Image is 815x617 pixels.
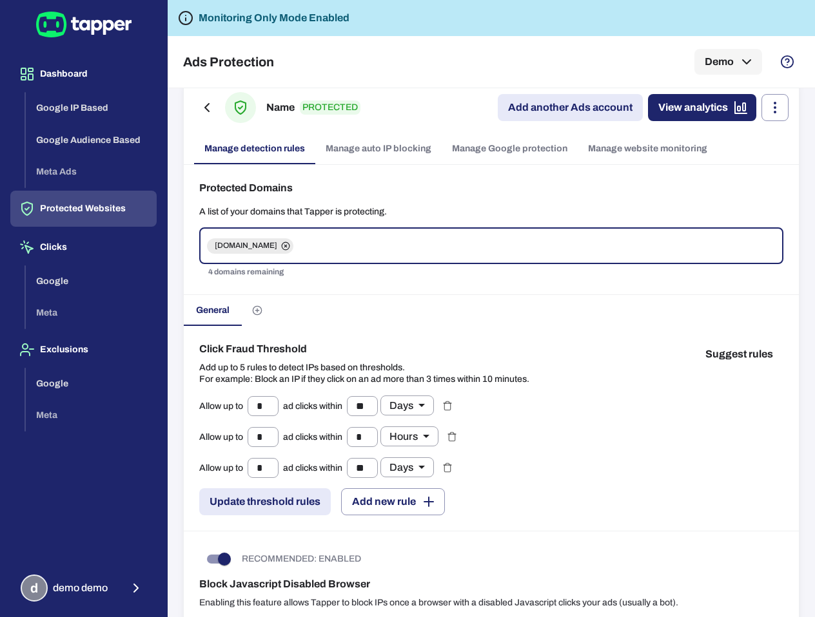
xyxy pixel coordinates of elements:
[178,10,193,26] svg: Tapper is not blocking any fraudulent activity for this domain
[26,92,157,124] button: Google IP Based
[26,368,157,400] button: Google
[442,133,578,164] a: Manage Google protection
[53,582,108,594] span: demo demo
[183,54,274,70] h5: Ads Protection
[10,229,157,265] button: Clicks
[208,266,774,279] p: 4 domains remaining
[26,274,157,285] a: Google
[199,488,331,515] button: Update threshold rules
[10,343,157,354] a: Exclusions
[207,241,285,251] span: [DOMAIN_NAME]
[10,68,157,79] a: Dashboard
[315,133,442,164] a: Manage auto IP blocking
[341,488,445,515] button: Add new rule
[380,395,434,415] div: Days
[266,100,295,115] h6: Name
[199,457,434,478] div: Allow up to ad clicks within
[694,49,762,75] button: Demo
[26,102,157,113] a: Google IP Based
[10,241,157,252] a: Clicks
[21,574,48,602] div: d
[26,265,157,298] button: Google
[300,100,360,115] p: PROTECTED
[10,202,157,213] a: Protected Websites
[695,341,783,367] button: Suggest rules
[199,341,529,357] h6: Click Fraud Threshold
[199,10,349,26] h6: Monitoring Only Mode Enabled
[26,133,157,144] a: Google Audience Based
[196,305,230,316] span: General
[10,569,157,607] button: ddemo demo
[199,206,783,218] p: A list of your domains that Tapper is protecting.
[207,238,293,254] div: [DOMAIN_NAME]
[199,362,529,385] p: Add up to 5 rules to detect IPs based on thresholds. For example: Block an IP if they click on an...
[380,426,438,446] div: Hours
[199,597,783,609] p: Enabling this feature allows Tapper to block IPs once a browser with a disabled Javascript clicks...
[648,94,756,121] a: View analytics
[199,395,434,416] div: Allow up to ad clicks within
[10,191,157,227] button: Protected Websites
[199,426,438,447] div: Allow up to ad clicks within
[10,332,157,368] button: Exclusions
[242,295,273,326] button: Create custom rules for another ad account
[242,553,361,565] p: RECOMMENDED: ENABLED
[498,94,643,121] a: Add another Ads account
[578,133,718,164] a: Manage website monitoring
[199,180,783,196] h6: Protected Domains
[194,133,315,164] a: Manage detection rules
[199,576,783,592] h6: Block Javascript Disabled Browser
[26,124,157,157] button: Google Audience Based
[380,457,434,477] div: Days
[10,56,157,92] button: Dashboard
[26,377,157,388] a: Google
